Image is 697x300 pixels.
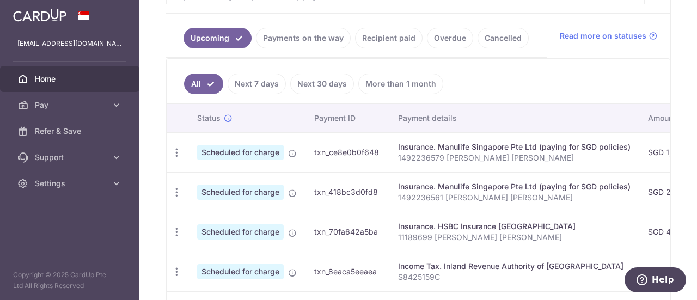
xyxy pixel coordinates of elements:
[305,252,389,291] td: txn_8eaca5eeaea
[35,126,107,137] span: Refer & Save
[625,267,686,295] iframe: Opens a widget where you can find more information
[35,152,107,163] span: Support
[398,232,631,243] p: 11189699 [PERSON_NAME] [PERSON_NAME]
[358,74,443,94] a: More than 1 month
[355,28,423,48] a: Recipient paid
[560,30,646,41] span: Read more on statuses
[478,28,529,48] a: Cancelled
[13,9,66,22] img: CardUp
[197,145,284,160] span: Scheduled for charge
[35,178,107,189] span: Settings
[17,38,122,49] p: [EMAIL_ADDRESS][DOMAIN_NAME]
[305,212,389,252] td: txn_70fa642a5ba
[184,28,252,48] a: Upcoming
[427,28,473,48] a: Overdue
[35,100,107,111] span: Pay
[290,74,354,94] a: Next 30 days
[389,104,639,132] th: Payment details
[398,221,631,232] div: Insurance. HSBC Insurance [GEOGRAPHIC_DATA]
[648,113,676,124] span: Amount
[184,74,223,94] a: All
[35,74,107,84] span: Home
[256,28,351,48] a: Payments on the way
[197,224,284,240] span: Scheduled for charge
[398,192,631,203] p: 1492236561 [PERSON_NAME] [PERSON_NAME]
[197,113,221,124] span: Status
[398,142,631,152] div: Insurance. Manulife Singapore Pte Ltd (paying for SGD policies)
[398,261,631,272] div: Income Tax. Inland Revenue Authority of [GEOGRAPHIC_DATA]
[398,181,631,192] div: Insurance. Manulife Singapore Pte Ltd (paying for SGD policies)
[305,104,389,132] th: Payment ID
[560,30,657,41] a: Read more on statuses
[197,264,284,279] span: Scheduled for charge
[228,74,286,94] a: Next 7 days
[197,185,284,200] span: Scheduled for charge
[398,272,631,283] p: S8425159C
[398,152,631,163] p: 1492236579 [PERSON_NAME] [PERSON_NAME]
[305,172,389,212] td: txn_418bc3d0fd8
[305,132,389,172] td: txn_ce8e0b0f648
